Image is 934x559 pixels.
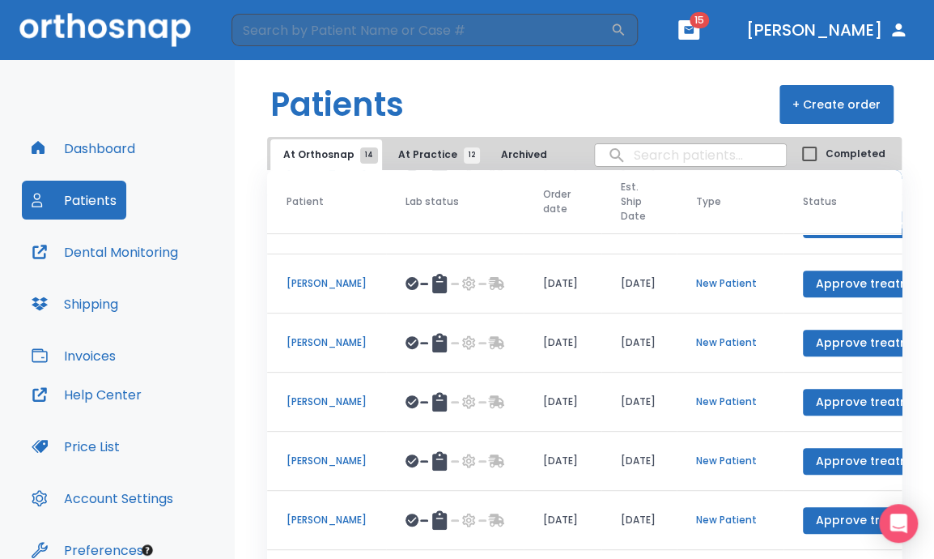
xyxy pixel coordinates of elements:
button: Invoices [22,336,125,375]
span: Status [803,194,837,209]
td: [DATE] [524,432,601,491]
p: [PERSON_NAME] [287,513,367,527]
td: [DATE] [524,254,601,314]
p: New Patient [696,513,764,527]
h1: Patients [270,80,404,129]
td: [DATE] [524,373,601,432]
td: [DATE] [601,491,677,550]
td: [DATE] [601,373,677,432]
input: Search by Patient Name or Case # [231,14,610,46]
p: [PERSON_NAME] [287,395,367,409]
td: [DATE] [524,314,601,373]
div: Open Intercom Messenger [879,504,918,543]
span: Lab status [405,194,459,209]
span: Archived [501,147,562,162]
td: [DATE] [601,314,677,373]
p: New Patient [696,335,764,350]
span: Type [696,194,721,209]
span: 15 [690,12,709,28]
span: At Practice [398,147,472,162]
button: [PERSON_NAME] [740,15,915,45]
input: search [595,139,786,171]
td: [DATE] [601,432,677,491]
p: [PERSON_NAME] [287,335,367,350]
p: New Patient [696,454,764,468]
button: Patients [22,181,126,220]
td: [DATE] [601,254,677,314]
button: Help Center [22,375,151,414]
button: Dental Monitoring [22,233,188,271]
span: Completed [826,147,885,161]
span: Order date [543,187,571,216]
button: Account Settings [22,479,183,518]
button: Shipping [22,284,128,323]
td: [DATE] [524,491,601,550]
button: Dashboard [22,129,145,168]
span: At Orthosnap [283,147,369,162]
span: Patient [287,194,324,209]
button: + Create order [779,85,894,124]
span: 14 [360,147,378,164]
p: [PERSON_NAME] [287,276,367,291]
button: Price List [22,427,129,466]
span: 12 [464,147,480,164]
p: New Patient [696,395,764,409]
span: Est. Ship Date [621,180,646,224]
p: [PERSON_NAME] [287,454,367,468]
div: tabs [270,139,549,170]
img: Orthosnap [19,13,191,46]
p: New Patient [696,276,764,291]
div: Tooltip anchor [140,543,155,557]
